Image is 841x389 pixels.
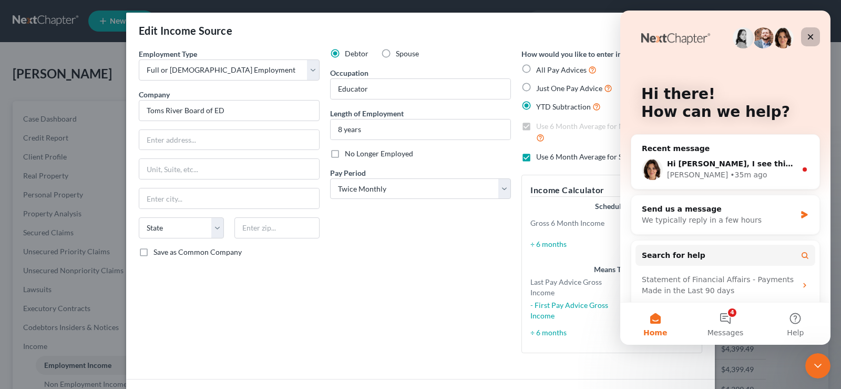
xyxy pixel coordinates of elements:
span: Help [167,318,183,326]
span: No Longer Employed [345,149,413,158]
div: Last Pay Advice Gross Income [525,277,627,298]
div: Statement of Financial Affairs - Payments Made in the Last 90 days [15,260,195,290]
button: Messages [70,292,140,334]
span: YTD Subtraction [536,102,591,111]
span: Just One Pay Advice [536,84,602,93]
input: Enter address... [139,130,319,150]
span: Use 6 Month Average for Schedule I [536,152,652,161]
h5: Income Calculator [530,184,693,197]
div: • 35m ago [110,159,147,170]
iframe: Intercom live chat [805,353,830,378]
button: Search for help [15,234,195,255]
label: How would you like to enter income? [521,48,643,59]
span: Spouse [396,49,419,58]
div: [PERSON_NAME] [47,159,108,170]
span: Messages [87,318,124,326]
span: All Pay Advices [536,65,587,74]
button: Help [140,292,210,334]
input: Unit, Suite, etc... [139,159,319,179]
span: Home [23,318,47,326]
span: Hi [PERSON_NAME], I see this figure pulling over correctly from Schedule I based on the expenses ... [47,149,733,157]
input: Enter zip... [234,217,320,238]
span: Save as Common Company [153,247,242,256]
div: We typically reply in a few hours [22,204,176,215]
div: Gross 6 Month Income [525,218,627,228]
input: -- [331,79,510,99]
span: Employment Type [139,49,197,58]
label: Occupation [330,67,368,78]
input: ex: 2 years [331,119,510,139]
input: Enter city... [139,188,319,208]
div: Schedule I [530,201,693,212]
span: Company [139,90,170,99]
div: Close [181,17,200,36]
input: Search company by name... [139,100,320,121]
span: Use 6 Month Average for Means Test Deductions [536,122,694,131]
span: Search for help [22,240,85,251]
span: Debtor [345,49,368,58]
div: ÷ 6 months [525,239,627,250]
label: Length of Employment [330,108,404,119]
div: ÷ 6 months [525,327,627,338]
div: - First Pay Advice Gross Income [525,300,627,321]
div: Send us a messageWe typically reply in a few hours [11,184,200,224]
iframe: Intercom live chat [620,11,830,345]
div: Send us a message [22,193,176,204]
div: Statement of Financial Affairs - Payments Made in the Last 90 days [22,264,176,286]
span: Pay Period [330,168,366,177]
div: Edit Income Source [139,23,232,38]
div: Means Test [530,264,693,275]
